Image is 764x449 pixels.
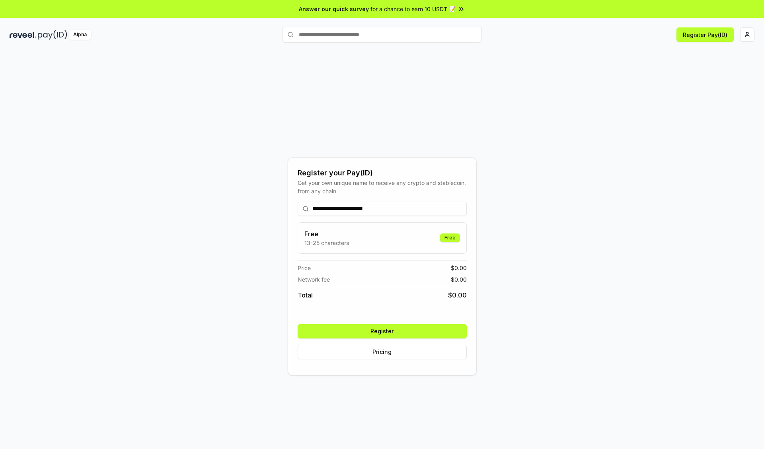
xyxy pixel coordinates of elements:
[298,275,330,284] span: Network fee
[69,30,91,40] div: Alpha
[440,233,460,242] div: Free
[451,264,467,272] span: $ 0.00
[298,179,467,195] div: Get your own unique name to receive any crypto and stablecoin, from any chain
[304,229,349,239] h3: Free
[448,290,467,300] span: $ 0.00
[451,275,467,284] span: $ 0.00
[304,239,349,247] p: 13-25 characters
[299,5,369,13] span: Answer our quick survey
[10,30,36,40] img: reveel_dark
[298,167,467,179] div: Register your Pay(ID)
[298,290,313,300] span: Total
[38,30,67,40] img: pay_id
[298,345,467,359] button: Pricing
[298,324,467,338] button: Register
[370,5,456,13] span: for a chance to earn 10 USDT 📝
[298,264,311,272] span: Price
[676,27,734,42] button: Register Pay(ID)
